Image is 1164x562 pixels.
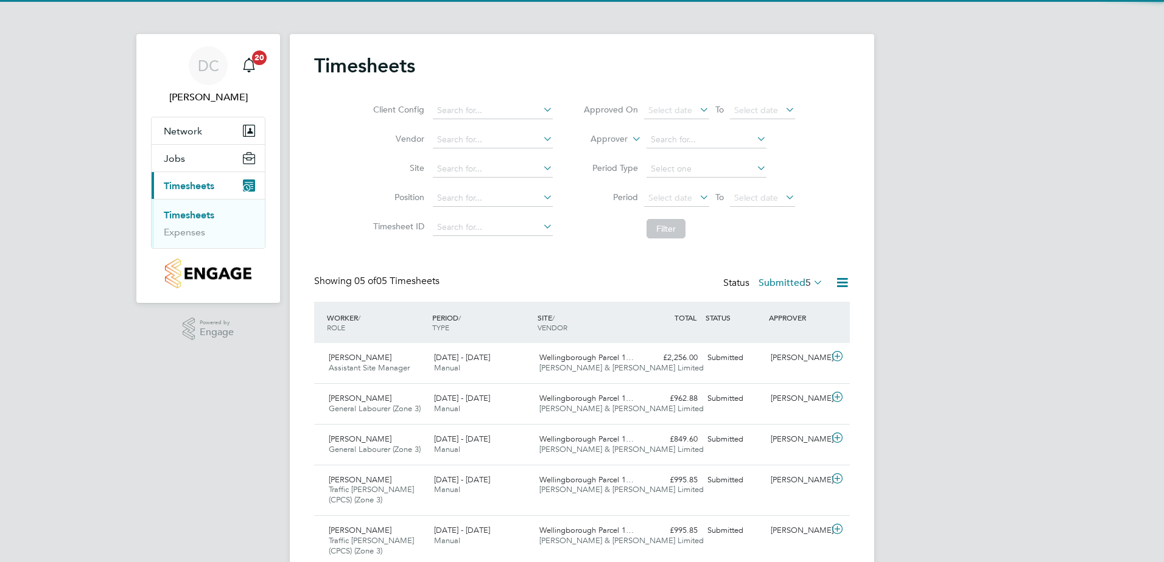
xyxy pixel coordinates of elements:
[583,192,638,203] label: Period
[535,307,640,338] div: SITE
[766,470,829,490] div: [PERSON_NAME]
[766,307,829,328] div: APPROVER
[539,525,634,535] span: Wellingborough Parcel 1…
[703,348,766,368] div: Submitted
[583,104,638,115] label: Approved On
[703,389,766,409] div: Submitted
[434,525,490,535] span: [DATE] - [DATE]
[703,307,766,328] div: STATUS
[759,277,823,289] label: Submitted
[198,58,219,74] span: DC
[434,444,460,454] span: Manual
[434,393,490,403] span: [DATE] - [DATE]
[703,470,766,490] div: Submitted
[434,403,460,414] span: Manual
[329,352,391,363] span: [PERSON_NAME]
[164,226,205,238] a: Expenses
[539,444,704,454] span: [PERSON_NAME] & [PERSON_NAME] Limited
[648,105,692,116] span: Select date
[324,307,429,338] div: WORKER
[703,429,766,449] div: Submitted
[152,117,265,144] button: Network
[573,133,628,145] label: Approver
[329,363,410,373] span: Assistant Site Manager
[766,389,829,409] div: [PERSON_NAME]
[358,313,360,322] span: /
[329,535,414,556] span: Traffic [PERSON_NAME] (CPCS) (Zone 3)
[434,434,490,444] span: [DATE] - [DATE]
[151,90,265,105] span: Daniel Constantin
[647,161,766,178] input: Select one
[329,403,421,414] span: General Labourer (Zone 3)
[329,484,414,505] span: Traffic [PERSON_NAME] (CPCS) (Zone 3)
[164,153,185,164] span: Jobs
[329,444,421,454] span: General Labourer (Zone 3)
[434,484,460,494] span: Manual
[434,363,460,373] span: Manual
[434,474,490,485] span: [DATE] - [DATE]
[539,484,704,494] span: [PERSON_NAME] & [PERSON_NAME] Limited
[327,322,345,332] span: ROLE
[675,313,696,322] span: TOTAL
[433,190,553,207] input: Search for...
[639,470,703,490] div: £995.85
[539,363,704,373] span: [PERSON_NAME] & [PERSON_NAME] Limited
[164,180,214,192] span: Timesheets
[766,348,829,368] div: [PERSON_NAME]
[639,429,703,449] div: £849.60
[734,192,778,203] span: Select date
[433,219,553,236] input: Search for...
[237,46,261,85] a: 20
[200,317,234,328] span: Powered by
[712,189,727,205] span: To
[712,102,727,117] span: To
[539,474,634,485] span: Wellingborough Parcel 1…
[458,313,461,322] span: /
[429,307,535,338] div: PERIOD
[647,131,766,148] input: Search for...
[354,275,376,287] span: 05 of
[370,221,424,232] label: Timesheet ID
[734,105,778,116] span: Select date
[370,192,424,203] label: Position
[314,54,415,78] h2: Timesheets
[538,322,567,332] span: VENDOR
[164,209,214,221] a: Timesheets
[151,258,265,288] a: Go to home page
[766,429,829,449] div: [PERSON_NAME]
[539,352,634,363] span: Wellingborough Parcel 1…
[539,434,634,444] span: Wellingborough Parcel 1…
[329,525,391,535] span: [PERSON_NAME]
[539,535,704,546] span: [PERSON_NAME] & [PERSON_NAME] Limited
[539,393,634,403] span: Wellingborough Parcel 1…
[370,133,424,144] label: Vendor
[152,172,265,199] button: Timesheets
[151,46,265,105] a: DC[PERSON_NAME]
[183,317,234,341] a: Powered byEngage
[552,313,555,322] span: /
[723,275,826,292] div: Status
[164,125,202,137] span: Network
[805,277,811,289] span: 5
[434,535,460,546] span: Manual
[648,192,692,203] span: Select date
[165,258,251,288] img: countryside-properties-logo-retina.png
[354,275,440,287] span: 05 Timesheets
[152,145,265,172] button: Jobs
[639,348,703,368] div: £2,256.00
[136,34,280,303] nav: Main navigation
[433,131,553,148] input: Search for...
[329,434,391,444] span: [PERSON_NAME]
[766,521,829,541] div: [PERSON_NAME]
[583,162,638,173] label: Period Type
[370,104,424,115] label: Client Config
[703,521,766,541] div: Submitted
[639,521,703,541] div: £995.85
[370,162,424,173] label: Site
[252,50,267,65] span: 20
[329,393,391,403] span: [PERSON_NAME]
[152,199,265,248] div: Timesheets
[639,389,703,409] div: £962.88
[329,474,391,485] span: [PERSON_NAME]
[200,327,234,338] span: Engage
